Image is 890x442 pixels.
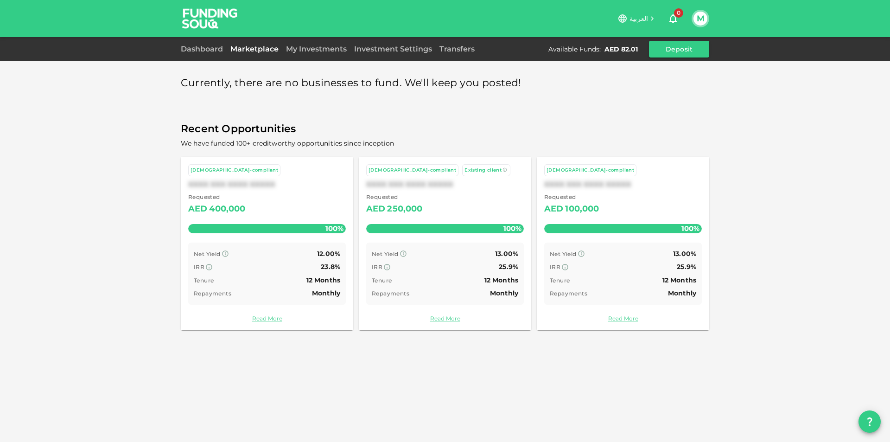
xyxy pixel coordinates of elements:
[181,157,353,330] a: [DEMOGRAPHIC_DATA]-compliantXXXX XXX XXXX XXXXX Requested AED400,000100% Net Yield 12.00% IRR 23....
[181,74,521,92] span: Currently, there are no businesses to fund. We'll keep you posted!
[565,202,599,217] div: 100,000
[673,250,696,258] span: 13.00%
[227,45,282,53] a: Marketplace
[359,157,531,330] a: [DEMOGRAPHIC_DATA]-compliant Existing clientXXXX XXX XXXX XXXXX Requested AED250,000100% Net Yiel...
[194,250,221,257] span: Net Yield
[321,263,340,271] span: 23.8%
[372,250,399,257] span: Net Yield
[544,202,563,217] div: AED
[282,45,350,53] a: My Investments
[679,222,702,235] span: 100%
[306,276,340,284] span: 12 Months
[544,192,599,202] span: Requested
[181,45,227,53] a: Dashboard
[550,290,587,297] span: Repayments
[436,45,478,53] a: Transfers
[649,41,709,58] button: Deposit
[537,157,709,330] a: [DEMOGRAPHIC_DATA]-compliantXXXX XXX XXXX XXXXX Requested AED100,000100% Net Yield 13.00% IRR 25....
[544,314,702,323] a: Read More
[490,289,518,297] span: Monthly
[677,263,696,271] span: 25.9%
[191,167,278,174] div: [DEMOGRAPHIC_DATA]-compliant
[366,314,524,323] a: Read More
[858,410,881,433] button: question
[188,180,346,189] div: XXXX XXX XXXX XXXXX
[387,202,422,217] div: 250,000
[550,250,577,257] span: Net Yield
[194,290,231,297] span: Repayments
[664,9,682,28] button: 0
[209,202,245,217] div: 400,000
[372,290,409,297] span: Repayments
[604,45,638,54] div: AED 82.01
[501,222,524,235] span: 100%
[550,277,570,284] span: Tenure
[312,289,340,297] span: Monthly
[372,277,392,284] span: Tenure
[366,202,385,217] div: AED
[544,180,702,189] div: XXXX XXX XXXX XXXXX
[194,277,214,284] span: Tenure
[674,8,683,18] span: 0
[662,276,696,284] span: 12 Months
[550,263,560,270] span: IRR
[464,167,502,173] span: Existing client
[188,202,207,217] div: AED
[194,263,204,270] span: IRR
[181,120,709,138] span: Recent Opportunities
[668,289,696,297] span: Monthly
[499,263,518,271] span: 25.9%
[495,250,518,258] span: 13.00%
[317,250,340,258] span: 12.00%
[369,167,456,174] div: [DEMOGRAPHIC_DATA]-compliant
[547,167,634,174] div: [DEMOGRAPHIC_DATA]-compliant
[366,180,524,189] div: XXXX XXX XXXX XXXXX
[372,263,382,270] span: IRR
[323,222,346,235] span: 100%
[350,45,436,53] a: Investment Settings
[484,276,518,284] span: 12 Months
[693,12,707,26] button: M
[181,139,394,147] span: We have funded 100+ creditworthy opportunities since inception
[366,192,423,202] span: Requested
[188,314,346,323] a: Read More
[629,14,648,23] span: العربية
[188,192,246,202] span: Requested
[548,45,601,54] div: Available Funds :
